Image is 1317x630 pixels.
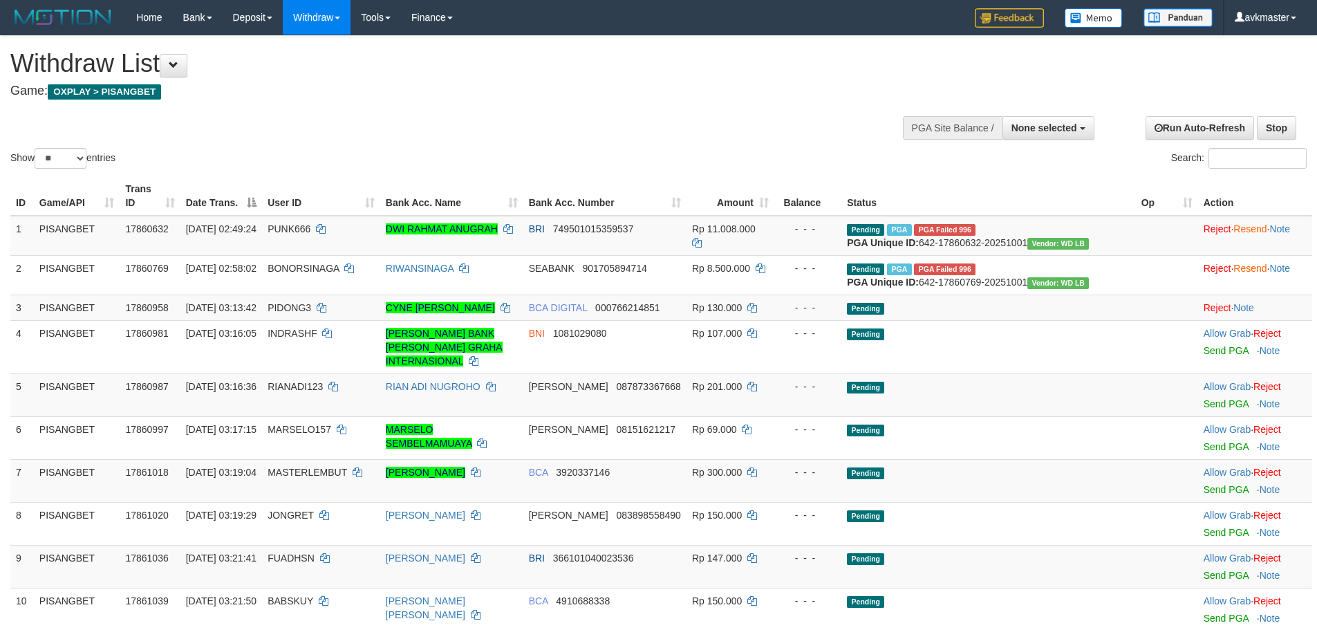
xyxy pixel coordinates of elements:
[386,381,480,392] a: RIAN ADI NUGROHO
[686,176,774,216] th: Amount: activate to sort column ascending
[1204,510,1253,521] span: ·
[1253,553,1281,564] a: Reject
[10,50,864,77] h1: Withdraw List
[595,302,660,313] span: Copy 000766214851 to clipboard
[841,176,1135,216] th: Status
[186,263,256,274] span: [DATE] 02:58:02
[780,594,836,608] div: - - -
[1204,441,1249,452] a: Send PGA
[1260,398,1280,409] a: Note
[847,467,884,479] span: Pending
[1198,255,1312,295] td: · ·
[1233,223,1267,234] a: Resend
[1204,302,1231,313] a: Reject
[34,295,120,320] td: PISANGBET
[1198,545,1312,588] td: ·
[186,223,256,234] span: [DATE] 02:49:24
[10,7,115,28] img: MOTION_logo.png
[1011,122,1077,133] span: None selected
[1204,510,1251,521] a: Allow Grab
[1253,467,1281,478] a: Reject
[268,467,347,478] span: MASTERLEMBUT
[1253,328,1281,339] a: Reject
[1204,613,1249,624] a: Send PGA
[186,467,256,478] span: [DATE] 03:19:04
[1204,328,1253,339] span: ·
[268,328,317,339] span: INDRASHF
[692,328,742,339] span: Rp 107.000
[386,510,465,521] a: [PERSON_NAME]
[1260,613,1280,624] a: Note
[10,295,34,320] td: 3
[841,216,1135,256] td: 642-17860632-20251001
[186,553,256,564] span: [DATE] 03:21:41
[1204,345,1249,356] a: Send PGA
[692,510,742,521] span: Rp 150.000
[1204,595,1251,606] a: Allow Grab
[1204,424,1253,435] span: ·
[268,510,314,521] span: JONGRET
[1198,295,1312,320] td: ·
[847,328,884,340] span: Pending
[10,84,864,98] h4: Game:
[10,148,115,169] label: Show entries
[1204,553,1253,564] span: ·
[1204,381,1253,392] span: ·
[692,223,756,234] span: Rp 11.008.000
[10,459,34,502] td: 7
[1204,398,1249,409] a: Send PGA
[1146,116,1254,140] a: Run Auto-Refresh
[1260,527,1280,538] a: Note
[887,263,911,275] span: Marked by avkwilly
[268,424,331,435] span: MARSELO157
[1257,116,1296,140] a: Stop
[10,255,34,295] td: 2
[34,545,120,588] td: PISANGBET
[1136,176,1198,216] th: Op: activate to sort column ascending
[780,222,836,236] div: - - -
[10,373,34,416] td: 5
[774,176,841,216] th: Balance
[914,224,975,236] span: PGA Error
[125,328,168,339] span: 17860981
[1198,320,1312,373] td: ·
[556,595,610,606] span: Copy 4910688338 to clipboard
[1065,8,1123,28] img: Button%20Memo.svg
[841,255,1135,295] td: 642-17860769-20251001
[887,224,911,236] span: Marked by avkwilly
[529,381,608,392] span: [PERSON_NAME]
[1171,148,1307,169] label: Search:
[386,223,498,234] a: DWI RAHMAT ANUGRAH
[847,425,884,436] span: Pending
[1204,595,1253,606] span: ·
[847,224,884,236] span: Pending
[523,176,686,216] th: Bank Acc. Number: activate to sort column ascending
[120,176,180,216] th: Trans ID: activate to sort column ascending
[1204,467,1251,478] a: Allow Grab
[780,301,836,315] div: - - -
[553,328,607,339] span: Copy 1081029080 to clipboard
[692,381,742,392] span: Rp 201.000
[268,381,323,392] span: RIANADI123
[1198,216,1312,256] td: · ·
[1204,467,1253,478] span: ·
[386,467,465,478] a: [PERSON_NAME]
[1204,223,1231,234] a: Reject
[847,596,884,608] span: Pending
[616,424,675,435] span: Copy 08151621217 to clipboard
[186,328,256,339] span: [DATE] 03:16:05
[125,381,168,392] span: 17860987
[553,553,634,564] span: Copy 366101040023536 to clipboard
[125,302,168,313] span: 17860958
[386,302,495,313] a: CYNE [PERSON_NAME]
[1198,373,1312,416] td: ·
[1204,484,1249,495] a: Send PGA
[616,510,680,521] span: Copy 083898558490 to clipboard
[529,510,608,521] span: [PERSON_NAME]
[553,223,634,234] span: Copy 749501015359537 to clipboard
[1260,570,1280,581] a: Note
[914,263,975,275] span: PGA Error
[1260,484,1280,495] a: Note
[529,595,548,606] span: BCA
[1204,263,1231,274] a: Reject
